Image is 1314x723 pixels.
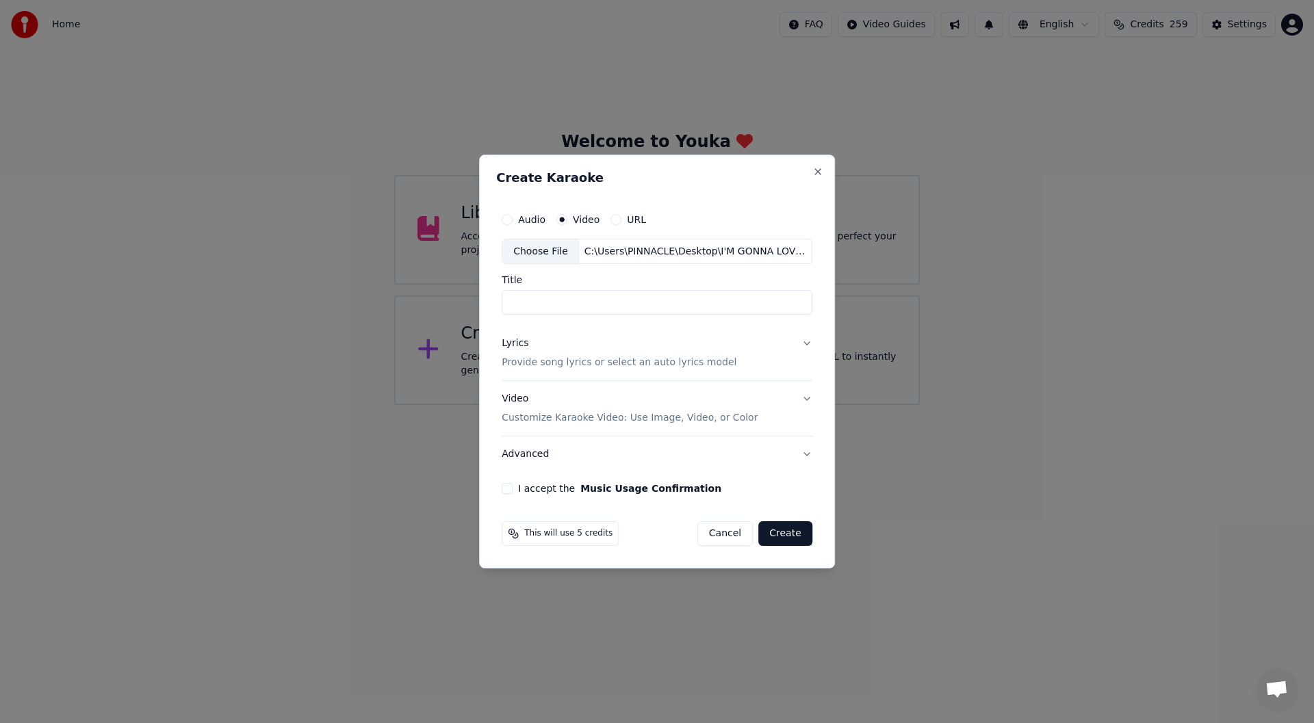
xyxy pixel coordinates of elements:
button: VideoCustomize Karaoke Video: Use Image, Video, or Color [502,382,812,436]
label: Video [573,215,600,224]
button: Cancel [697,521,753,546]
button: Advanced [502,436,812,472]
p: Provide song lyrics or select an auto lyrics model [502,356,736,370]
div: Choose File [502,239,579,264]
button: Create [758,521,812,546]
button: I accept the [580,484,721,493]
div: C:\Users\PINNACLE\Desktop\I'M GONNA LOVE YOU\YOUKA\I'M GONNA LOVE YOU.mp4 [579,245,812,259]
label: Title [502,276,812,285]
label: URL [627,215,646,224]
label: I accept the [518,484,721,493]
div: Video [502,393,758,425]
button: LyricsProvide song lyrics or select an auto lyrics model [502,326,812,381]
span: This will use 5 credits [524,528,613,539]
p: Customize Karaoke Video: Use Image, Video, or Color [502,411,758,425]
label: Audio [518,215,545,224]
div: Lyrics [502,337,528,351]
h2: Create Karaoke [496,172,818,184]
